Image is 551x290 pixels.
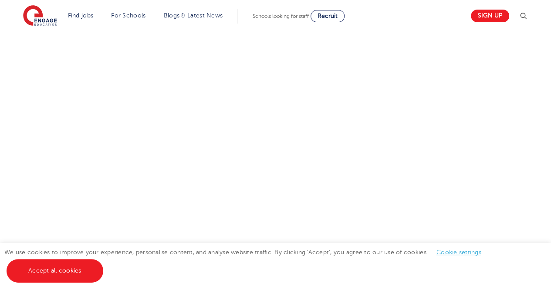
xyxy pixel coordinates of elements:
[311,10,345,22] a: Recruit
[471,10,509,22] a: Sign up
[23,5,57,27] img: Engage Education
[68,12,94,19] a: Find jobs
[318,13,338,19] span: Recruit
[4,249,490,274] span: We use cookies to improve your experience, personalise content, and analyse website traffic. By c...
[436,249,481,256] a: Cookie settings
[164,12,223,19] a: Blogs & Latest News
[111,12,145,19] a: For Schools
[7,259,103,283] a: Accept all cookies
[253,13,309,19] span: Schools looking for staff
